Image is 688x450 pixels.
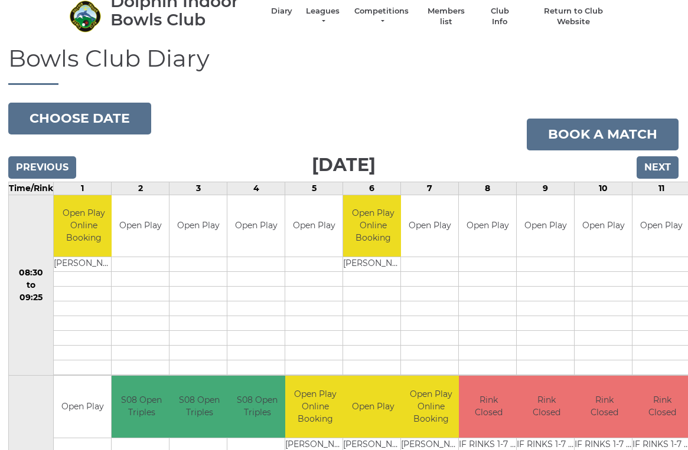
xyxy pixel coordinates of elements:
[401,195,458,257] td: Open Play
[343,257,403,272] td: [PERSON_NAME]
[169,182,227,195] td: 3
[575,182,632,195] td: 10
[343,195,403,257] td: Open Play Online Booking
[285,195,343,257] td: Open Play
[169,195,227,257] td: Open Play
[112,195,169,257] td: Open Play
[271,6,292,17] a: Diary
[422,6,471,27] a: Members list
[8,103,151,134] button: Choose date
[459,195,516,257] td: Open Play
[517,376,576,438] td: Rink Closed
[54,182,112,195] td: 1
[575,376,634,438] td: Rink Closed
[527,119,679,150] a: Book a match
[54,376,111,438] td: Open Play
[482,6,517,27] a: Club Info
[529,6,618,27] a: Return to Club Website
[9,182,54,195] td: Time/Rink
[401,182,459,195] td: 7
[9,195,54,376] td: 08:30 to 09:25
[285,376,345,438] td: Open Play Online Booking
[637,156,679,179] input: Next
[517,195,574,257] td: Open Play
[459,376,519,438] td: Rink Closed
[459,182,517,195] td: 8
[112,182,169,195] td: 2
[353,6,410,27] a: Competitions
[54,257,113,272] td: [PERSON_NAME]
[401,376,461,438] td: Open Play Online Booking
[304,6,341,27] a: Leagues
[575,195,632,257] td: Open Play
[227,195,285,257] td: Open Play
[343,376,403,438] td: Open Play
[517,182,575,195] td: 9
[285,182,343,195] td: 5
[227,376,287,438] td: S08 Open Triples
[227,182,285,195] td: 4
[343,182,401,195] td: 6
[169,376,229,438] td: S08 Open Triples
[8,45,679,85] h1: Bowls Club Diary
[8,156,76,179] input: Previous
[112,376,171,438] td: S08 Open Triples
[54,195,113,257] td: Open Play Online Booking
